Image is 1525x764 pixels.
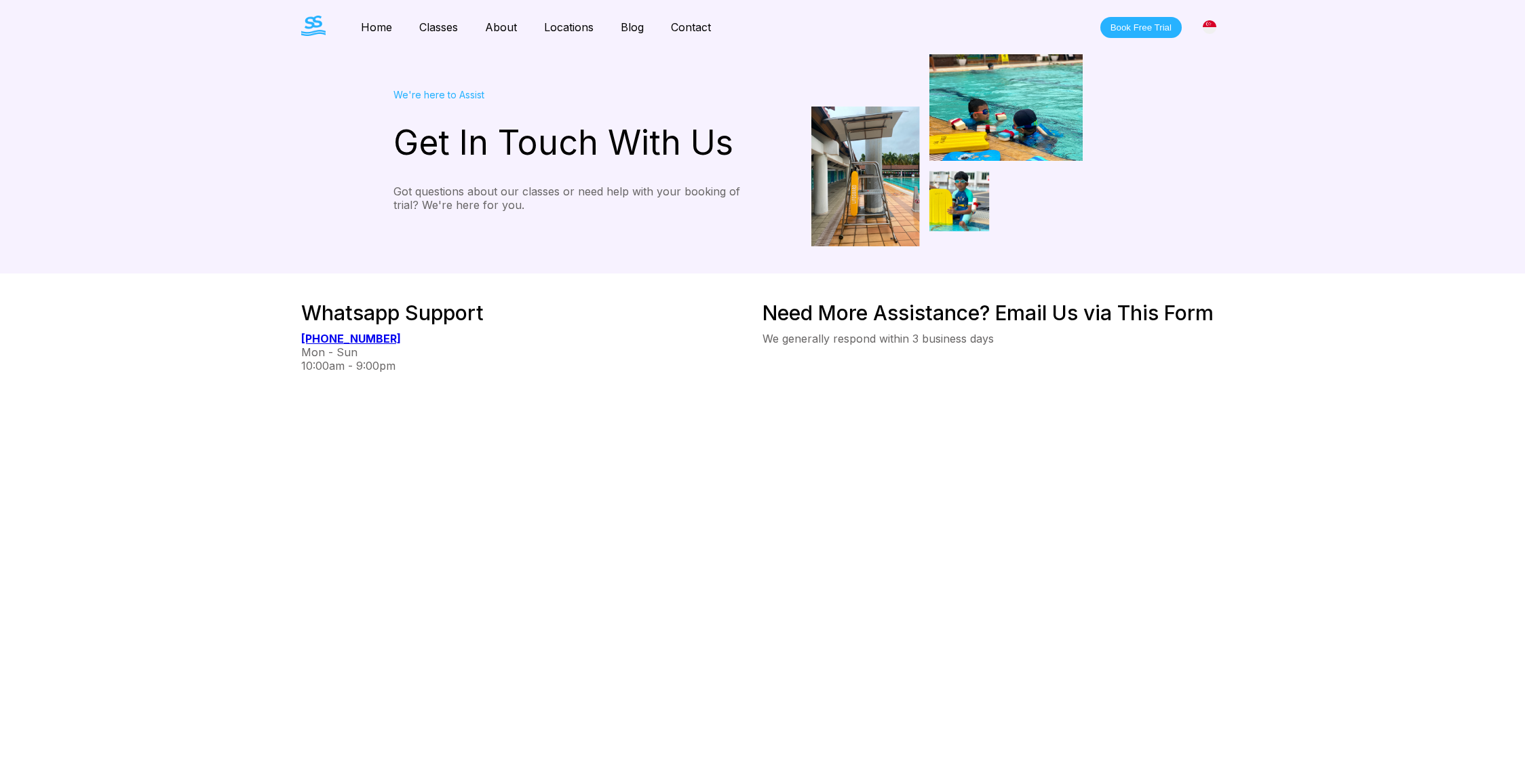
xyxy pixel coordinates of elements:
[393,122,762,163] div: Get In Touch With Us
[1100,17,1182,38] button: Book Free Trial
[301,301,762,325] div: Whatsapp Support
[657,20,725,34] a: Contact
[762,332,1224,345] div: We generally respond within 3 business days
[607,20,657,34] a: Blog
[301,16,326,36] img: The Swim Starter Logo
[811,54,1083,246] img: Swimming Classes
[530,20,607,34] a: Locations
[301,359,762,373] div: 10:00am - 9:00pm
[301,332,401,345] a: [PHONE_NUMBER]
[471,20,530,34] a: About
[301,345,762,359] div: Mon - Sun
[762,301,1224,325] div: Need More Assistance? Email Us via This Form
[1195,13,1224,41] div: [GEOGRAPHIC_DATA]
[1203,20,1216,34] img: Singapore
[393,89,762,100] div: We're here to Assist
[393,185,762,212] div: Got questions about our classes or need help with your booking of trial? We're here for you.
[406,20,471,34] a: Classes
[347,20,406,34] a: Home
